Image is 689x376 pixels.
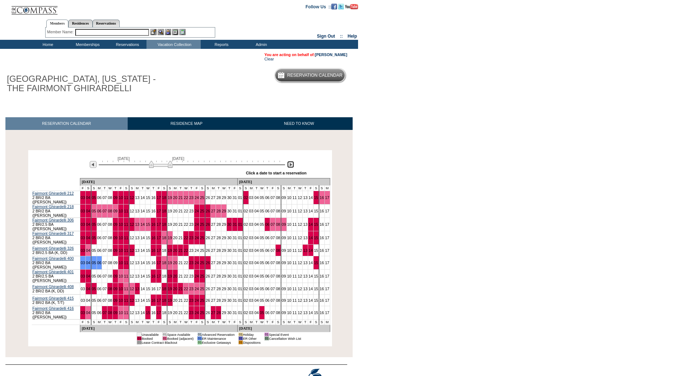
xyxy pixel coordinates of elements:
a: 08 [108,209,112,213]
a: 15 [314,248,318,253]
a: 19 [168,236,172,240]
a: 19 [168,195,172,200]
a: 04 [86,195,90,200]
a: 04 [254,236,259,240]
a: 21 [178,209,183,213]
a: 11 [292,209,297,213]
a: 03 [249,195,254,200]
a: 16 [151,195,156,200]
a: 13 [303,195,307,200]
a: 01 [238,236,242,240]
a: 09 [113,209,118,213]
a: 12 [130,195,134,200]
a: Follow us on Twitter [338,4,344,8]
a: 30 [227,248,231,253]
a: 08 [108,248,112,253]
a: 11 [124,209,128,213]
a: 14 [309,236,313,240]
a: 25 [200,209,204,213]
a: 06 [97,209,102,213]
a: 05 [260,236,264,240]
a: Fairmont Ghirardelli 400 [33,256,74,261]
a: 17 [325,236,329,240]
a: 23 [189,248,193,253]
a: 15 [146,195,150,200]
a: 04 [254,209,259,213]
a: 23 [189,209,193,213]
a: 22 [184,248,188,253]
img: Subscribe to our YouTube Channel [345,4,358,9]
a: 04 [86,236,90,240]
a: 16 [151,248,156,253]
a: 13 [135,209,140,213]
a: 05 [260,248,264,253]
a: 23 [189,222,193,227]
a: 14 [309,248,313,253]
a: 10 [119,261,123,265]
a: 08 [276,248,280,253]
a: 16 [151,261,156,265]
a: RESIDENCE MAP [128,117,246,130]
a: 28 [216,222,221,227]
a: 12 [298,248,302,253]
a: 13 [135,261,140,265]
img: Follow us on Twitter [338,4,344,9]
a: 02 [244,195,248,200]
a: 06 [265,195,269,200]
a: 30 [227,209,231,213]
a: 24 [195,236,199,240]
a: 20 [173,248,178,253]
a: 05 [260,209,264,213]
a: 14 [140,236,145,240]
a: 13 [303,236,307,240]
a: 10 [287,222,292,227]
a: 16 [320,248,324,253]
a: 14 [140,222,145,227]
a: 27 [211,236,216,240]
a: 22 [184,236,188,240]
a: 17 [157,248,161,253]
a: 09 [113,195,118,200]
a: 06 [265,261,269,265]
a: 17 [325,248,329,253]
a: 13 [135,222,140,227]
a: Residences [68,20,93,27]
a: 25 [200,222,204,227]
a: 04 [254,195,259,200]
a: 25 [200,261,204,265]
a: Become our fan on Facebook [331,4,337,8]
a: 20 [173,236,178,240]
a: Members [46,20,68,28]
td: Admin [241,40,280,49]
a: 05 [260,195,264,200]
a: 17 [325,222,329,227]
img: Impersonate [165,29,171,35]
a: 08 [108,261,112,265]
a: 05 [260,222,264,227]
a: 31 [233,222,237,227]
img: Become our fan on Facebook [331,4,337,9]
a: 19 [168,222,172,227]
a: 04 [254,261,259,265]
a: 06 [97,261,102,265]
a: 15 [314,195,318,200]
h5: Reservation Calendar [287,73,343,78]
a: 21 [178,195,183,200]
a: 09 [282,236,286,240]
a: 17 [157,261,161,265]
a: 13 [135,195,140,200]
a: 08 [108,195,112,200]
img: View [158,29,164,35]
a: 07 [271,195,275,200]
a: 09 [113,236,118,240]
a: 21 [178,236,183,240]
a: 03 [81,261,85,265]
a: 03 [81,209,85,213]
a: 26 [206,236,210,240]
a: 17 [325,195,329,200]
a: 10 [287,195,292,200]
a: 01 [238,248,242,253]
a: 31 [233,261,237,265]
a: 14 [140,195,145,200]
a: 11 [292,195,297,200]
